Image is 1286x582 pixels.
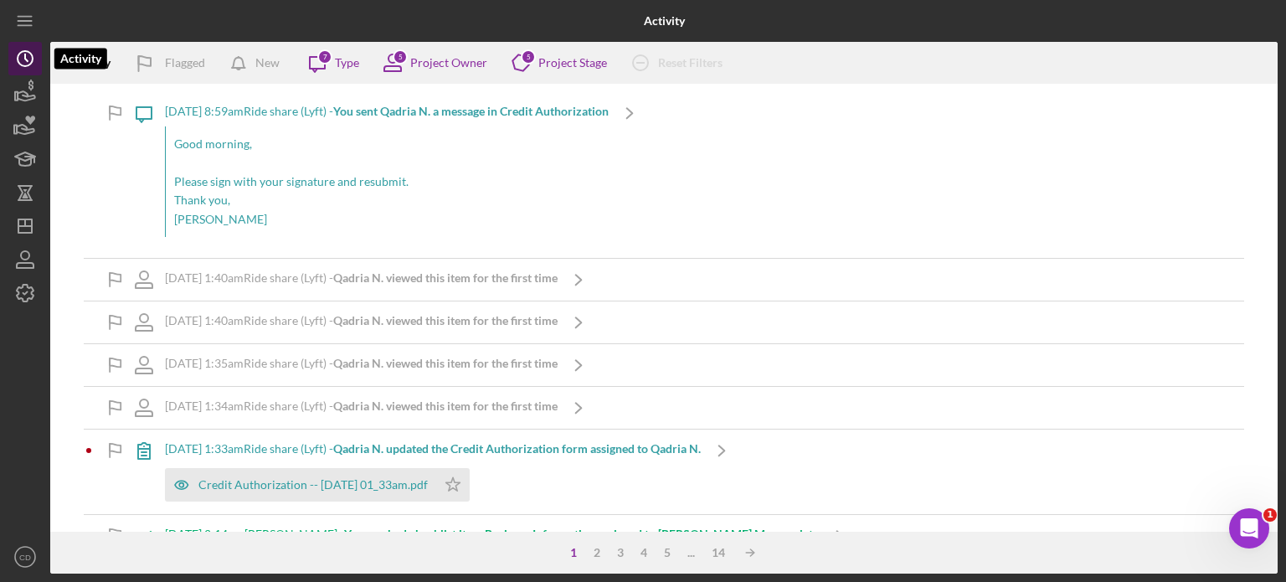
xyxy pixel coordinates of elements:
[165,314,558,327] div: [DATE] 1:40am Ride share (Lyft) -
[165,399,558,413] div: [DATE] 1:34am Ride share (Lyft) -
[165,357,558,370] div: [DATE] 1:35am Ride share (Lyft) -
[333,270,558,285] b: Qadria N. viewed this item for the first time
[679,546,703,559] div: ...
[123,46,222,80] button: Flagged
[123,301,599,343] a: [DATE] 1:40amRide share (Lyft) -Qadria N. viewed this item for the first time
[632,546,656,559] div: 4
[333,399,558,413] b: Qadria N. viewed this item for the first time
[410,56,487,70] div: Project Owner
[644,14,685,28] b: Activity
[165,442,701,456] div: [DATE] 1:33am Ride share (Lyft) -
[123,387,599,429] a: [DATE] 1:34amRide share (Lyft) -Qadria N. viewed this item for the first time
[609,546,632,559] div: 3
[333,356,558,370] b: Qadria N. viewed this item for the first time
[585,546,609,559] div: 2
[333,441,701,456] b: Qadria N. updated the Credit Authorization form assigned to Qadria N.
[344,527,819,541] b: You marked checklist item Business Information assigned to [PERSON_NAME] M. complete
[1263,508,1277,522] span: 1
[8,540,42,574] button: CD
[165,468,470,502] button: Credit Authorization -- [DATE] 01_33am.pdf
[165,46,205,80] div: Flagged
[703,546,733,559] div: 14
[538,56,607,70] div: Project Stage
[333,313,558,327] b: Qadria N. viewed this item for the first time
[165,271,558,285] div: [DATE] 1:40am Ride share (Lyft) -
[165,528,819,541] div: [DATE] 2:14pm [PERSON_NAME] -
[562,546,585,559] div: 1
[335,56,359,70] div: Type
[255,46,280,80] div: New
[19,553,31,562] text: CD
[393,49,408,64] div: 5
[174,135,600,191] p: Good morning, Please sign with your signature and resubmit.
[174,210,600,229] p: [PERSON_NAME]
[333,104,609,118] b: You sent Qadria N. a message in Credit Authorization
[123,92,651,258] a: [DATE] 8:59amRide share (Lyft) -You sent Qadria N. a message in Credit AuthorizationGood morning,...
[123,344,599,386] a: [DATE] 1:35amRide share (Lyft) -Qadria N. viewed this item for the first time
[222,46,296,80] button: New
[198,478,428,492] div: Credit Authorization -- [DATE] 01_33am.pdf
[521,49,536,64] div: 5
[317,49,332,64] div: 7
[656,546,679,559] div: 5
[67,56,123,70] div: Filter by
[620,46,739,80] button: Reset Filters
[1229,508,1269,549] iframe: Intercom live chat
[123,515,861,557] a: [DATE] 2:14pm[PERSON_NAME] -You marked checklist item Business Information assigned to [PERSON_NA...
[123,430,743,514] a: [DATE] 1:33amRide share (Lyft) -Qadria N. updated the Credit Authorization form assigned to Qadri...
[658,46,723,80] div: Reset Filters
[123,259,599,301] a: [DATE] 1:40amRide share (Lyft) -Qadria N. viewed this item for the first time
[165,105,609,118] div: [DATE] 8:59am Ride share (Lyft) -
[174,191,600,209] p: Thank you,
